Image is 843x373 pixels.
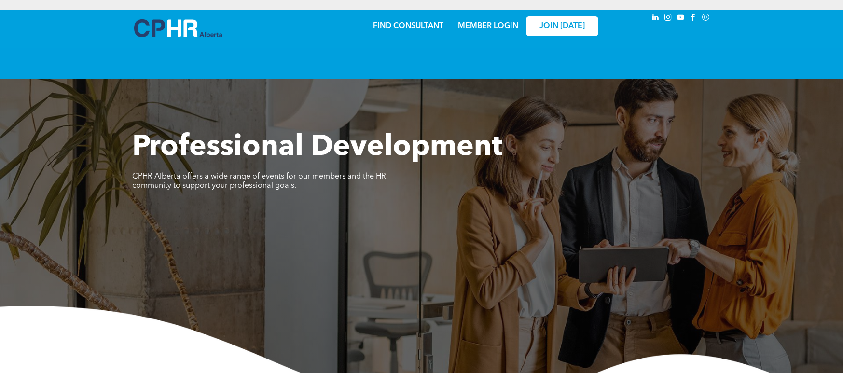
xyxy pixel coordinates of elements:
[132,133,502,162] span: Professional Development
[526,16,598,36] a: JOIN [DATE]
[539,22,585,31] span: JOIN [DATE]
[458,22,518,30] a: MEMBER LOGIN
[650,12,661,25] a: linkedin
[688,12,699,25] a: facebook
[373,22,443,30] a: FIND CONSULTANT
[701,12,711,25] a: Social network
[134,19,222,37] img: A blue and white logo for cp alberta
[676,12,686,25] a: youtube
[663,12,674,25] a: instagram
[132,173,386,190] span: CPHR Alberta offers a wide range of events for our members and the HR community to support your p...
